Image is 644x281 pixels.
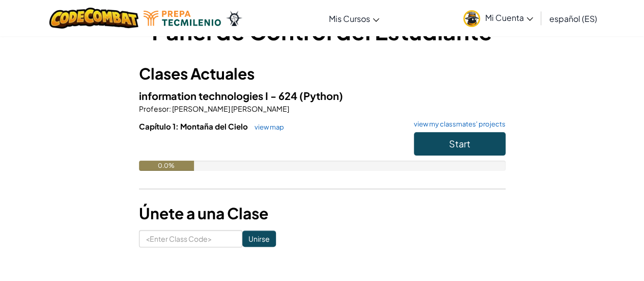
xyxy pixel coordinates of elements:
[139,121,249,131] span: Capítulo 1: Montaña del Cielo
[324,5,384,32] a: Mis Cursos
[226,11,242,26] img: Ozaria
[139,161,194,171] div: 0.0%
[139,89,299,102] span: information technologies I - 624
[139,202,506,225] h3: Únete a una Clase
[409,121,506,127] a: view my classmates' projects
[139,230,242,247] input: <Enter Class Code>
[549,13,597,24] span: español (ES)
[49,8,138,29] img: CodeCombat logo
[414,132,506,156] button: Start
[249,123,284,131] a: view map
[299,89,343,102] span: (Python)
[139,62,506,85] h3: Clases Actuales
[458,2,538,34] a: Mi Cuenta
[449,138,470,149] span: Start
[144,11,221,26] img: Tecmilenio logo
[169,104,171,113] span: :
[171,104,289,113] span: [PERSON_NAME] [PERSON_NAME]
[544,5,602,32] a: español (ES)
[463,10,480,27] img: avatar
[329,13,370,24] span: Mis Cursos
[139,104,169,113] span: Profesor
[242,231,276,247] input: Unirse
[485,12,533,23] span: Mi Cuenta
